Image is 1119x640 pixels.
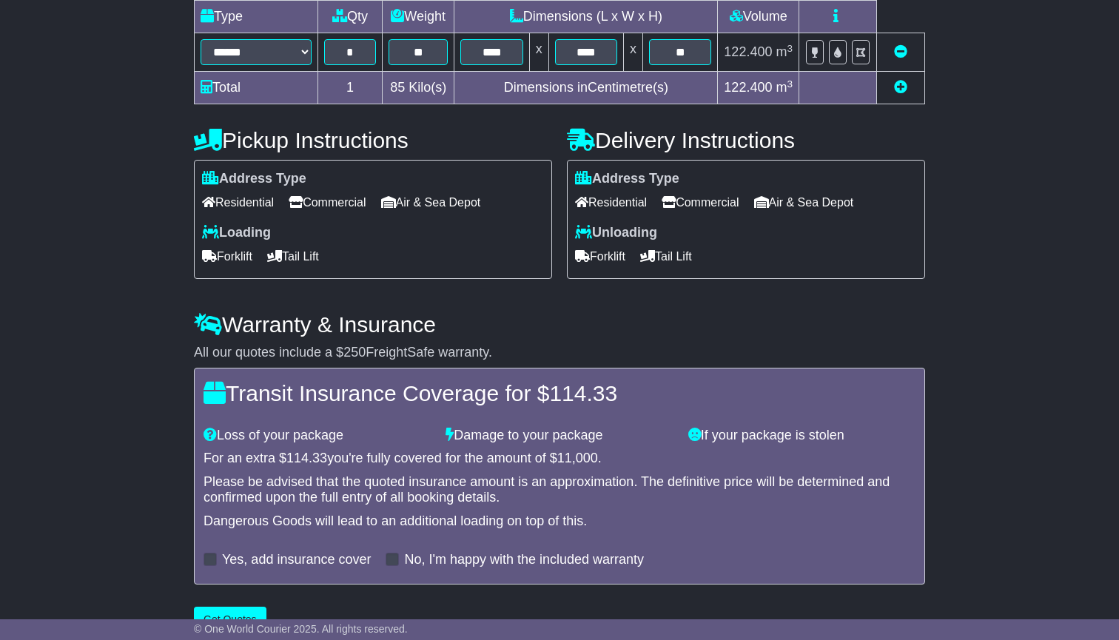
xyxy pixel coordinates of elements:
[222,552,371,568] label: Yes, add insurance cover
[202,225,271,241] label: Loading
[194,607,266,633] button: Get Quotes
[438,428,680,444] div: Damage to your package
[575,171,679,187] label: Address Type
[640,245,692,268] span: Tail Lift
[776,44,793,59] span: m
[381,191,481,214] span: Air & Sea Depot
[318,1,383,33] td: Qty
[454,72,718,104] td: Dimensions in Centimetre(s)
[529,33,548,72] td: x
[390,80,405,95] span: 85
[662,191,739,214] span: Commercial
[724,44,772,59] span: 122.400
[196,428,438,444] div: Loss of your package
[194,623,408,635] span: © One World Courier 2025. All rights reserved.
[404,552,644,568] label: No, I'm happy with the included warranty
[202,171,306,187] label: Address Type
[195,1,318,33] td: Type
[454,1,718,33] td: Dimensions (L x W x H)
[194,345,925,361] div: All our quotes include a $ FreightSafe warranty.
[204,381,915,405] h4: Transit Insurance Coverage for $
[194,312,925,337] h4: Warranty & Insurance
[286,451,327,465] span: 114.33
[754,191,854,214] span: Air & Sea Depot
[267,245,319,268] span: Tail Lift
[787,78,793,90] sup: 3
[549,381,617,405] span: 114.33
[204,513,915,530] div: Dangerous Goods will lead to an additional loading on top of this.
[194,128,552,152] h4: Pickup Instructions
[575,245,625,268] span: Forklift
[204,451,915,467] div: For an extra $ you're fully covered for the amount of $ .
[718,1,799,33] td: Volume
[202,191,274,214] span: Residential
[195,72,318,104] td: Total
[894,44,907,59] a: Remove this item
[776,80,793,95] span: m
[557,451,598,465] span: 11,000
[382,72,454,104] td: Kilo(s)
[894,80,907,95] a: Add new item
[724,80,772,95] span: 122.400
[202,245,252,268] span: Forklift
[575,225,657,241] label: Unloading
[575,191,647,214] span: Residential
[624,33,643,72] td: x
[382,1,454,33] td: Weight
[567,128,925,152] h4: Delivery Instructions
[204,474,915,506] div: Please be advised that the quoted insurance amount is an approximation. The definitive price will...
[343,345,366,360] span: 250
[787,43,793,54] sup: 3
[681,428,923,444] div: If your package is stolen
[289,191,366,214] span: Commercial
[318,72,383,104] td: 1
